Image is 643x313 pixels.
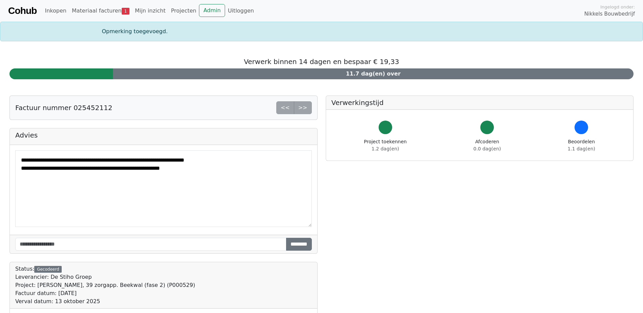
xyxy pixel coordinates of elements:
a: Cohub [8,3,37,19]
div: Verval datum: 13 oktober 2025 [15,297,195,306]
a: Materiaal facturen1 [69,4,132,18]
div: Afcoderen [474,138,501,152]
div: Project: [PERSON_NAME], 39 zorgapp. Beekwal (fase 2) (P000529) [15,281,195,289]
h5: Advies [15,131,312,139]
div: Opmerking toegevoegd. [98,27,545,36]
h5: Factuur nummer 025452112 [15,104,112,112]
div: 11.7 dag(en) over [113,68,634,79]
span: 1 [122,8,129,15]
span: 0.0 dag(en) [474,146,501,151]
div: Leverancier: De Stiho Groep [15,273,195,281]
span: 1.2 dag(en) [371,146,399,151]
a: Uitloggen [225,4,257,18]
span: Ingelogd onder: [600,4,635,10]
span: 1.1 dag(en) [568,146,595,151]
a: Mijn inzicht [132,4,168,18]
div: Status: [15,265,195,306]
h5: Verwerkingstijd [331,99,628,107]
div: Project toekennen [364,138,407,152]
span: Nikkels Bouwbedrijf [584,10,635,18]
a: Inkopen [42,4,69,18]
a: Projecten [168,4,199,18]
div: Gecodeerd [34,266,62,273]
div: Factuur datum: [DATE] [15,289,195,297]
h5: Verwerk binnen 14 dagen en bespaar € 19,33 [9,58,634,66]
a: Admin [199,4,225,17]
div: Beoordelen [568,138,595,152]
